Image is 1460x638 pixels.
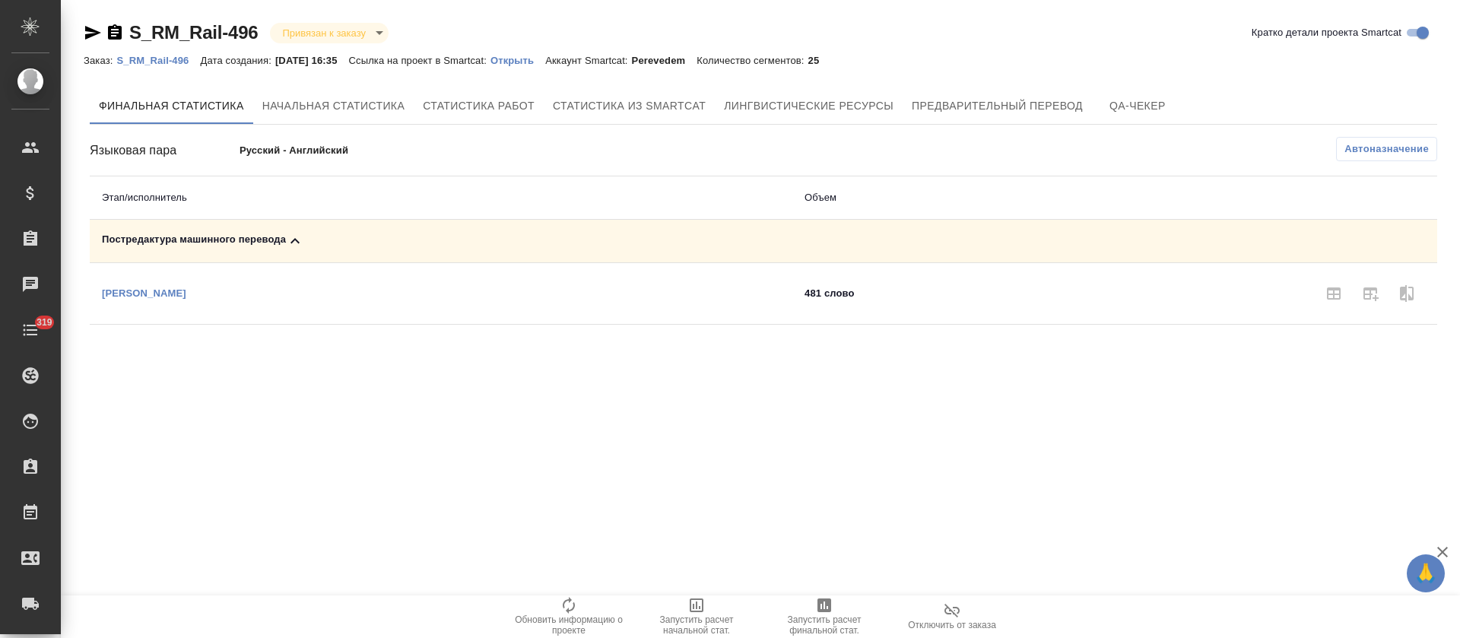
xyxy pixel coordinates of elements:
p: S_RM_Rail-496 [116,55,200,66]
td: 481 слово [792,263,1022,325]
span: Нет исполнителей для сравнения [1389,275,1425,312]
p: Аккаунт Smartcat: [545,55,631,66]
p: Русский - Английский [240,143,539,158]
th: Этап/исполнитель [90,176,792,220]
span: Кратко детали проекта Smartcat [1252,25,1401,40]
a: [PERSON_NAME] [102,287,186,299]
p: 25 [808,55,831,66]
div: Привязан к заказу [270,23,388,43]
div: Toggle Row Expanded [102,232,780,250]
p: [DATE] 16:35 [275,55,349,66]
span: Предварительный перевод [912,97,1083,116]
button: Скопировать ссылку для ЯМессенджера [84,24,102,42]
a: S_RM_Rail-496 [116,53,200,66]
button: Скопировать ссылку [106,24,124,42]
button: Автоназначение [1336,137,1437,161]
p: Заказ: [84,55,116,66]
span: Статистика работ [423,97,535,116]
button: 🙏 [1407,554,1445,592]
span: Начальная статистика [262,97,405,116]
a: 319 [4,311,57,349]
span: Финальная статистика [99,97,244,116]
p: Ссылка на проект в Smartcat: [349,55,490,66]
a: S_RM_Rail-496 [129,22,258,43]
span: Для получения статистики необходимо запустить расчет финальной статистики [1316,275,1352,312]
button: Привязан к заказу [278,27,370,40]
p: Дата создания: [200,55,275,66]
a: Открыть [490,53,545,66]
span: 319 [27,315,62,330]
p: Открыть [490,55,545,66]
span: Лингвистические ресурсы [724,97,893,116]
span: 🙏 [1413,557,1439,589]
span: Автоназначение [1344,141,1429,157]
span: Для получения статистики необходимо запустить расчет финальной статистики [1352,275,1389,312]
p: Количество сегментов: [697,55,808,66]
span: QA-чекер [1101,97,1174,116]
th: Объем [792,176,1022,220]
span: Статистика из Smartcat [553,97,706,116]
div: Языковая пара [90,141,240,160]
p: Perevedem [632,55,697,66]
